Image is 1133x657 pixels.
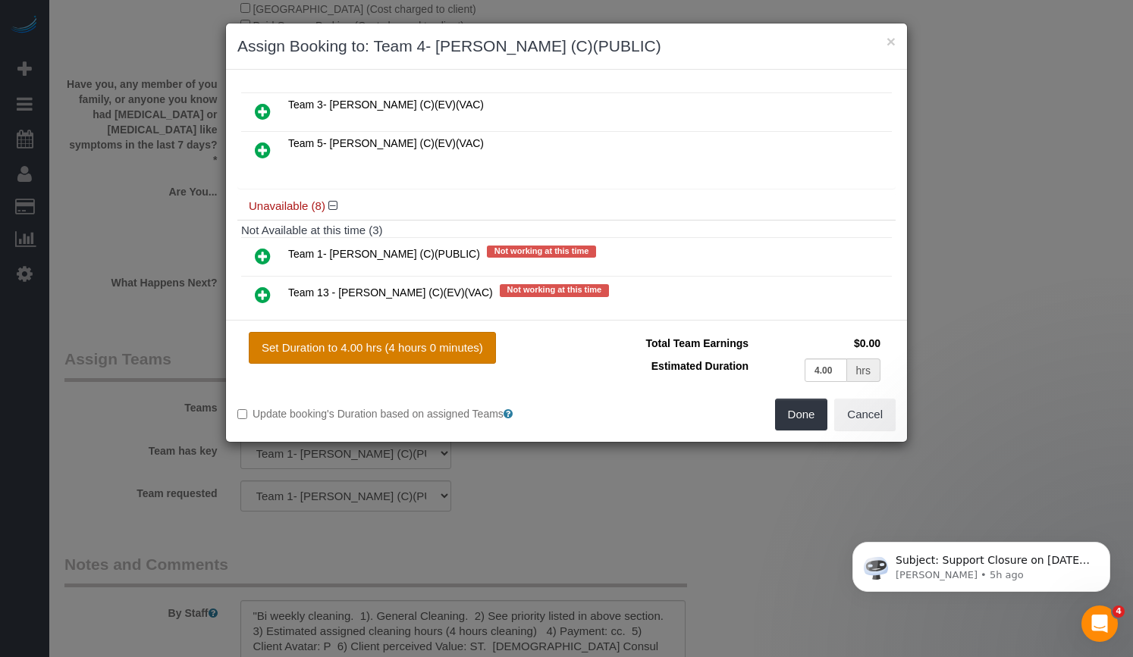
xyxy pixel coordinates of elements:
iframe: Intercom live chat [1081,605,1118,642]
span: Team 3- [PERSON_NAME] (C)(EV)(VAC) [288,99,484,111]
td: Total Team Earnings [578,332,752,355]
button: Done [775,399,828,430]
span: Not working at this time [500,284,610,296]
h4: Unavailable (8) [249,200,884,213]
td: $0.00 [752,332,884,355]
button: Cancel [834,399,896,430]
button: Set Duration to 4.00 hrs (4 hours 0 minutes) [249,332,496,364]
span: 4 [1113,605,1125,618]
span: Team 1- [PERSON_NAME] (C)(PUBLIC) [288,248,480,260]
iframe: Intercom notifications message [830,510,1133,616]
input: Update booking's Duration based on assigned Teams [237,409,247,419]
label: Update booking's Duration based on assigned Teams [237,406,555,421]
span: Team 13 - [PERSON_NAME] (C)(EV)(VAC) [288,287,493,299]
button: × [887,33,896,49]
span: Estimated Duration [651,360,749,372]
div: hrs [847,358,880,382]
h4: Not Available at this time (3) [241,224,892,237]
span: Team 5- [PERSON_NAME] (C)(EV)(VAC) [288,137,484,149]
span: Not working at this time [487,246,597,258]
h3: Assign Booking to: Team 4- [PERSON_NAME] (C)(PUBLIC) [237,35,896,58]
